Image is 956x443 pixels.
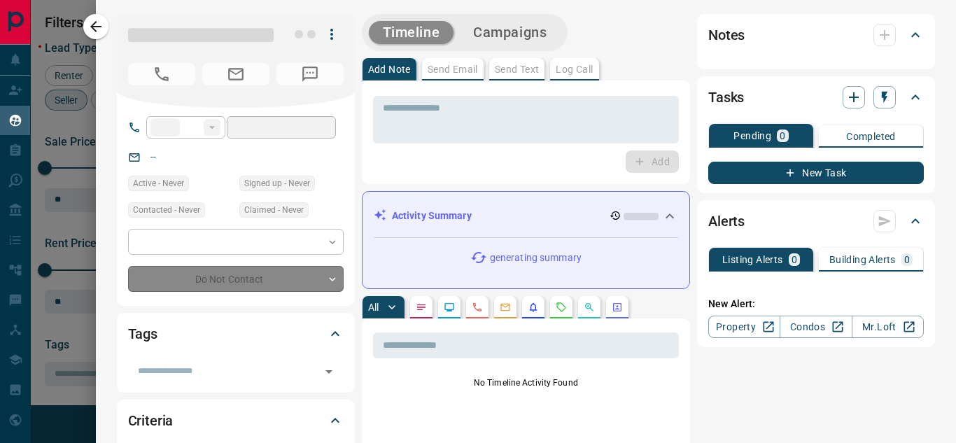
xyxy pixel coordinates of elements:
span: No Email [202,63,269,85]
h2: Tags [128,323,157,345]
p: No Timeline Activity Found [373,377,679,389]
a: Property [708,316,780,338]
p: Pending [733,131,771,141]
div: Alerts [708,204,924,238]
a: Condos [780,316,852,338]
svg: Emails [500,302,511,313]
h2: Notes [708,24,745,46]
svg: Listing Alerts [528,302,539,313]
svg: Lead Browsing Activity [444,302,455,313]
div: Do Not Contact [128,266,344,292]
button: Open [319,362,339,381]
button: Campaigns [459,21,561,44]
p: All [368,302,379,312]
svg: Calls [472,302,483,313]
a: -- [150,151,156,162]
div: Activity Summary [374,203,678,229]
svg: Notes [416,302,427,313]
span: No Number [128,63,195,85]
p: 0 [792,255,797,265]
p: Add Note [368,64,411,74]
p: Listing Alerts [722,255,783,265]
svg: Agent Actions [612,302,623,313]
div: Tags [128,317,344,351]
h2: Criteria [128,409,174,432]
p: New Alert: [708,297,924,311]
p: 0 [904,255,910,265]
p: 0 [780,131,785,141]
p: generating summary [490,251,582,265]
a: Mr.Loft [852,316,924,338]
div: Criteria [128,404,344,437]
div: Notes [708,18,924,52]
span: Signed up - Never [244,176,310,190]
button: New Task [708,162,924,184]
span: Contacted - Never [133,203,200,217]
span: Active - Never [133,176,184,190]
span: Claimed - Never [244,203,304,217]
svg: Requests [556,302,567,313]
button: Timeline [369,21,454,44]
p: Completed [846,132,896,141]
svg: Opportunities [584,302,595,313]
h2: Alerts [708,210,745,232]
h2: Tasks [708,86,744,108]
p: Activity Summary [392,209,472,223]
p: Building Alerts [829,255,896,265]
span: No Number [276,63,344,85]
div: Tasks [708,80,924,114]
